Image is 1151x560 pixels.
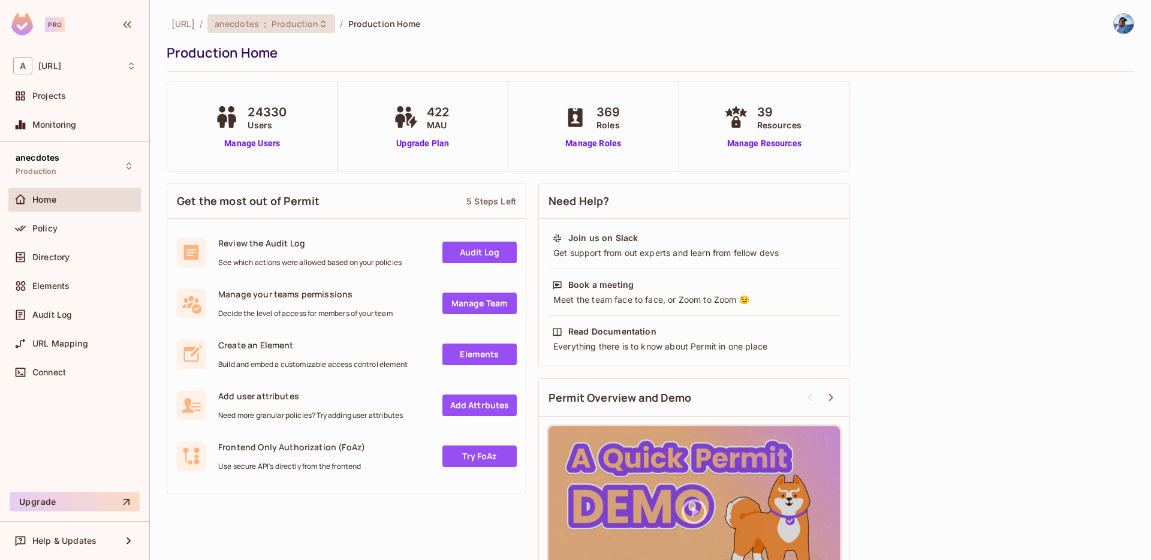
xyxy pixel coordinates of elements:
[348,18,421,29] span: Production Home
[272,18,318,29] span: Production
[466,195,516,207] div: 5 Steps Left
[552,247,836,259] div: Get support from out experts and learn from fellow devs
[218,237,402,249] span: Review the Audit Log
[596,119,620,131] span: Roles
[32,224,58,233] span: Policy
[218,462,365,471] span: Use secure API's directly from the frontend
[218,360,408,369] span: Build and embed a customizable access control element
[32,368,66,377] span: Connect
[442,344,517,365] a: Elements
[721,137,807,150] a: Manage Resources
[171,18,195,29] span: the active workspace
[757,119,802,131] span: Resources
[248,119,287,131] span: Users
[218,411,403,420] span: Need more granular policies? Try adding user attributes
[442,445,517,467] a: Try FoAz
[45,17,65,32] div: Pro
[200,18,203,29] li: /
[549,194,610,209] span: Need Help?
[32,310,72,320] span: Audit Log
[1114,14,1134,34] img: Yaniv Levi
[167,44,1128,62] div: Production Home
[32,252,70,262] span: Directory
[218,258,402,267] span: See which actions were allowed based on your policies
[32,339,88,348] span: URL Mapping
[218,390,403,402] span: Add user attributes
[16,167,57,176] span: Production
[32,120,77,130] span: Monitoring
[218,339,408,351] span: Create an Element
[757,103,802,121] span: 39
[561,137,626,150] a: Manage Roles
[11,13,33,35] img: SReyMgAAAABJRU5ErkJggg==
[442,293,517,314] a: Manage Team
[13,57,32,74] span: A
[218,288,393,300] span: Manage your teams permissions
[10,492,140,511] button: Upgrade
[596,103,620,121] span: 369
[552,294,836,306] div: Meet the team face to face, or Zoom to Zoom 😉
[218,441,365,453] span: Frontend Only Authorization (FoAz)
[442,395,517,416] a: Add Attrbutes
[177,194,320,209] span: Get the most out of Permit
[568,232,638,244] div: Join us on Slack
[391,137,455,150] a: Upgrade Plan
[568,326,656,338] div: Read Documentation
[32,195,57,204] span: Home
[212,137,293,150] a: Manage Users
[215,18,259,29] span: anecdotes
[38,61,61,71] span: Workspace: anecdotes.ai
[340,18,343,29] li: /
[32,536,97,546] span: Help & Updates
[218,309,393,318] span: Decide the level of access for members of your team
[32,91,66,101] span: Projects
[263,19,267,29] span: :
[248,103,287,121] span: 24330
[442,242,517,263] a: Audit Log
[16,153,59,162] span: anecdotes
[427,103,449,121] span: 422
[549,390,692,405] span: Permit Overview and Demo
[552,341,836,353] div: Everything there is to know about Permit in one place
[32,281,70,291] span: Elements
[568,279,634,291] div: Book a meeting
[427,119,449,131] span: MAU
